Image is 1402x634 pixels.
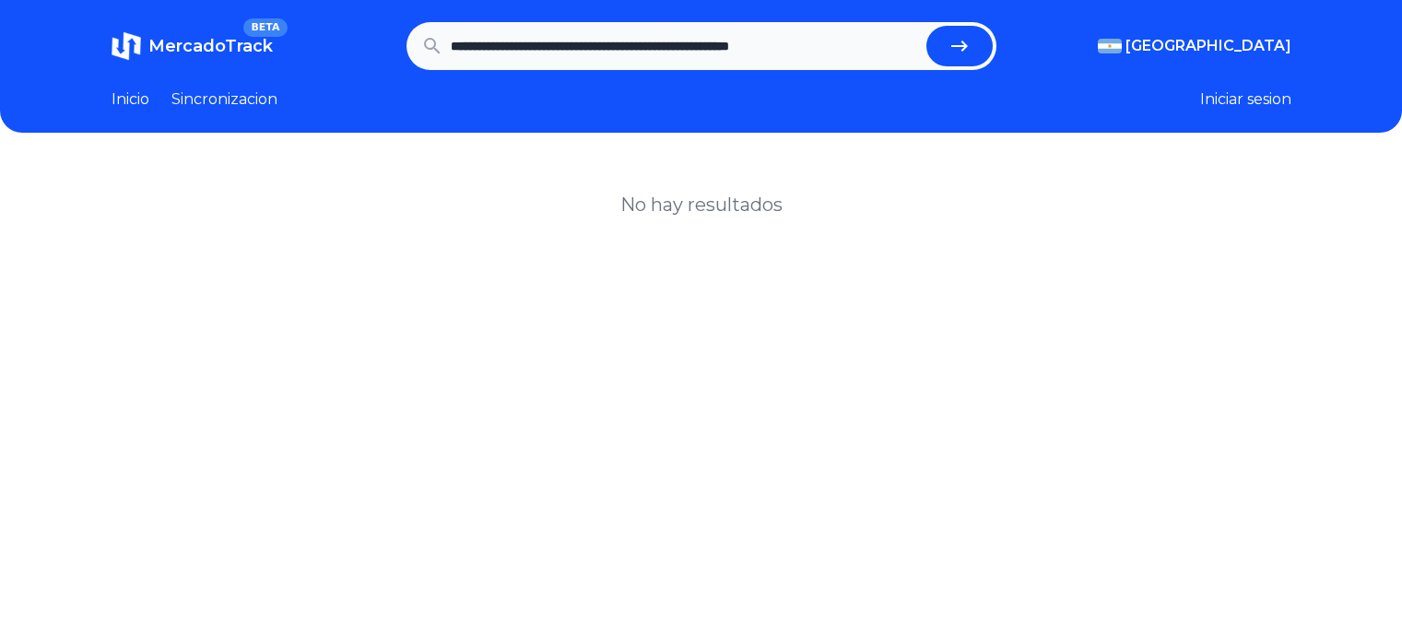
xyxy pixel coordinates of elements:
[620,192,783,217] h1: No hay resultados
[112,31,273,61] a: MercadoTrackBETA
[148,36,273,56] span: MercadoTrack
[112,31,141,61] img: MercadoTrack
[1098,39,1122,53] img: Argentina
[1125,35,1291,57] span: [GEOGRAPHIC_DATA]
[171,88,277,111] a: Sincronizacion
[1200,88,1291,111] button: Iniciar sesion
[112,88,149,111] a: Inicio
[243,18,287,37] span: BETA
[1098,35,1291,57] button: [GEOGRAPHIC_DATA]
